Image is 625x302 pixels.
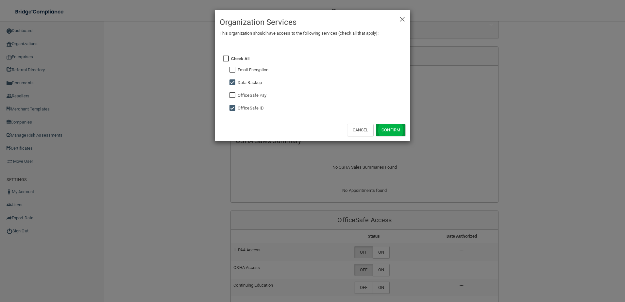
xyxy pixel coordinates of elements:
[220,15,405,29] h4: Organization Services
[231,56,249,61] strong: Check All
[512,256,617,282] iframe: Drift Widget Chat Controller
[220,29,405,37] p: This organization should have access to the following services (check all that apply):
[399,12,405,25] span: ×
[238,104,264,112] label: OfficeSafe ID
[347,124,374,136] button: Cancel
[238,79,262,87] label: Data Backup
[376,124,405,136] button: Confirm
[238,92,266,99] label: OfficeSafe Pay
[238,66,269,74] label: Email Encryption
